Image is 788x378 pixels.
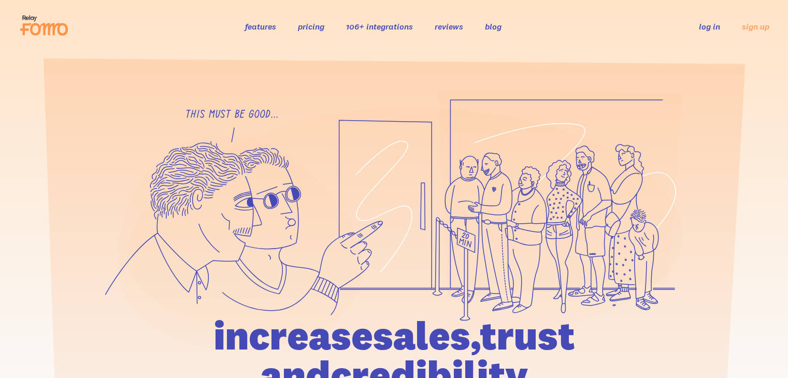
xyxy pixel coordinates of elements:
[435,21,463,32] a: reviews
[245,21,276,32] a: features
[485,21,502,32] a: blog
[346,21,413,32] a: 106+ integrations
[742,21,769,32] a: sign up
[298,21,324,32] a: pricing
[699,21,720,32] a: log in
